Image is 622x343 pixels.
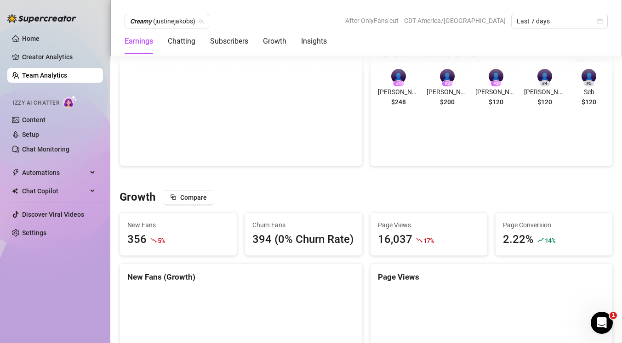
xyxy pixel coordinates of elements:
[393,80,404,87] div: # 1
[150,237,157,243] span: fall
[404,14,506,28] span: CDT America/[GEOGRAPHIC_DATA]
[12,188,18,194] img: Chat Copilot
[22,35,40,42] a: Home
[252,220,354,230] span: Churn Fans
[127,220,229,230] span: New Fans
[391,69,406,84] div: 👤
[301,36,327,47] div: Insights
[503,231,534,248] div: 2.22%
[63,95,77,108] img: AI Chatter
[199,18,204,24] span: team
[378,220,480,230] span: Page Views
[610,312,617,319] span: 1
[416,237,422,243] span: fall
[442,80,453,87] div: # 2
[252,231,354,248] div: 394 (0% Churn Rate)
[120,190,155,205] h3: Growth
[391,97,406,107] span: $248
[427,87,468,97] span: [PERSON_NAME]
[345,14,399,28] span: After OnlyFans cut
[127,231,147,248] div: 356
[7,14,76,23] img: logo-BBDzfeDw.svg
[524,87,565,97] span: [PERSON_NAME]
[582,97,596,107] span: $120
[503,220,605,230] span: Page Conversion
[22,72,67,79] a: Team Analytics
[263,36,286,47] div: Growth
[545,236,555,245] span: 14 %
[12,169,19,176] span: thunderbolt
[537,237,544,243] span: rise
[127,271,355,283] div: New Fans (Growth)
[475,87,517,97] span: [PERSON_NAME]
[22,131,39,138] a: Setup
[491,80,502,87] div: # 3
[22,184,87,198] span: Chat Copilot
[125,36,153,47] div: Earnings
[22,165,87,180] span: Automations
[22,229,46,236] a: Settings
[378,271,605,283] div: Page Views
[582,69,596,84] div: 👤
[22,116,46,124] a: Content
[163,190,214,205] button: Compare
[378,87,419,97] span: [PERSON_NAME] | Owe Call [DATE]
[537,69,552,84] div: 👤
[22,146,69,153] a: Chat Monitoring
[539,80,550,87] div: # 4
[168,36,195,47] div: Chatting
[130,14,204,28] span: 𝘾𝙧𝙚𝙖𝙢𝙮 (justinejakobs)
[440,69,455,84] div: 👤
[440,97,455,107] span: $200
[489,97,503,107] span: $120
[573,87,605,97] span: Seb
[22,211,84,218] a: Discover Viral Videos
[13,99,59,107] span: Izzy AI Chatter
[210,36,248,47] div: Subscribers
[158,236,165,245] span: 5 %
[180,194,207,201] span: Compare
[22,50,96,64] a: Creator Analytics
[591,312,613,334] iframe: Intercom live chat
[423,236,434,245] span: 17 %
[378,231,412,248] div: 16,037
[537,97,552,107] span: $120
[517,14,602,28] span: Last 7 days
[489,69,503,84] div: 👤
[170,194,177,200] span: block
[583,80,594,87] div: # 5
[597,18,603,24] span: calendar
